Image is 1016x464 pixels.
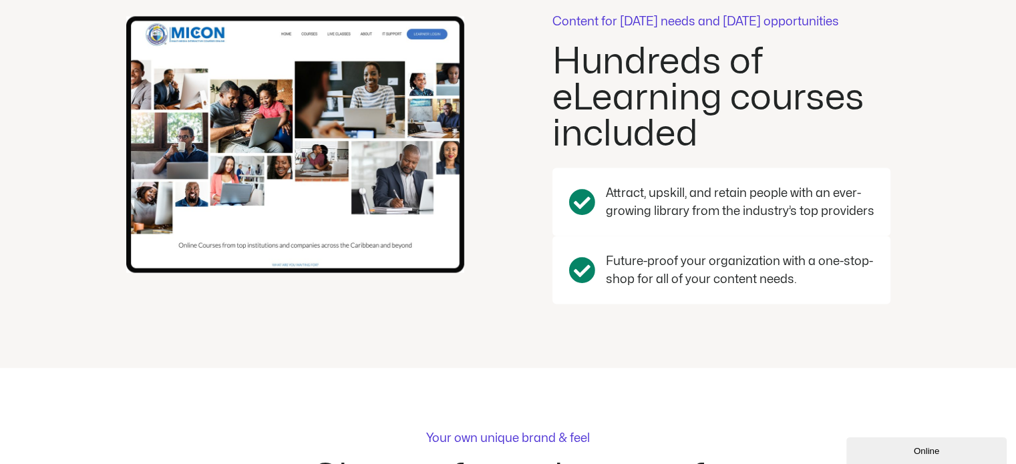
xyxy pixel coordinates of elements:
p: Content for [DATE] needs and [DATE] opportunities [552,16,890,28]
h2: Hundreds of eLearning courses included [552,43,890,152]
p: Future-proof your organization with a one-stop-shop for all of your content needs. [606,252,874,288]
p: Your own unique brand & feel [426,432,590,444]
p: Attract, upskill, and retain people with an ever-growing library from the industry’s top providers [606,184,874,220]
img: Example of Virtual Campus Platform with several images of people learning [126,16,464,272]
iframe: chat widget [846,435,1009,464]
